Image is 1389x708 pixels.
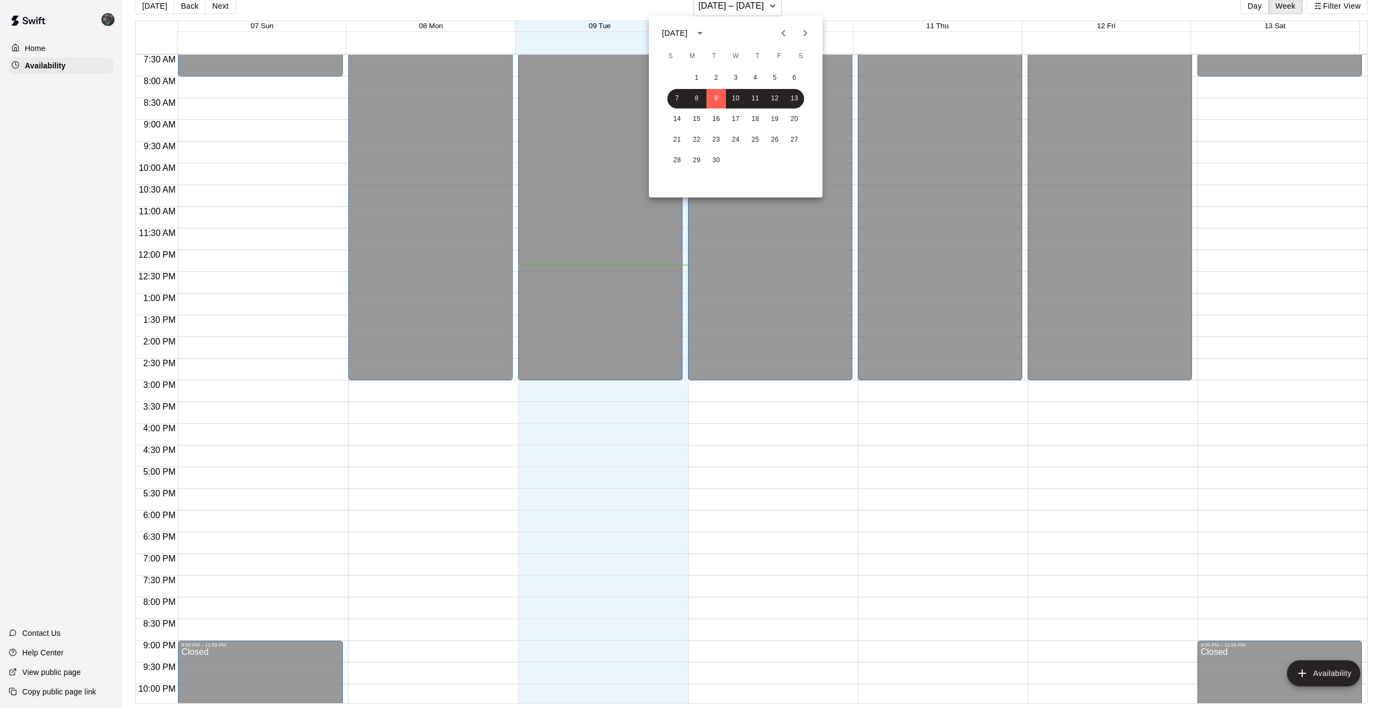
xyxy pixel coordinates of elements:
[726,89,746,109] button: 10
[687,89,706,109] button: 8
[765,89,785,109] button: 12
[691,24,709,42] button: calendar view is open, switch to year view
[706,130,726,150] button: 23
[706,151,726,170] button: 30
[667,110,687,129] button: 14
[748,46,767,67] span: Thursday
[773,22,794,44] button: Previous month
[746,130,765,150] button: 25
[765,110,785,129] button: 19
[662,28,687,39] div: [DATE]
[769,46,789,67] span: Friday
[687,130,706,150] button: 22
[706,89,726,109] button: 9
[765,68,785,88] button: 5
[726,68,746,88] button: 3
[791,46,811,67] span: Saturday
[726,46,746,67] span: Wednesday
[746,110,765,129] button: 18
[765,130,785,150] button: 26
[706,110,726,129] button: 16
[706,68,726,88] button: 2
[661,46,680,67] span: Sunday
[683,46,702,67] span: Monday
[667,151,687,170] button: 28
[785,89,804,109] button: 13
[687,151,706,170] button: 29
[726,130,746,150] button: 24
[687,110,706,129] button: 15
[667,89,687,109] button: 7
[746,68,765,88] button: 4
[667,130,687,150] button: 21
[785,110,804,129] button: 20
[704,46,724,67] span: Tuesday
[726,110,746,129] button: 17
[687,68,706,88] button: 1
[785,68,804,88] button: 6
[794,22,816,44] button: Next month
[785,130,804,150] button: 27
[746,89,765,109] button: 11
